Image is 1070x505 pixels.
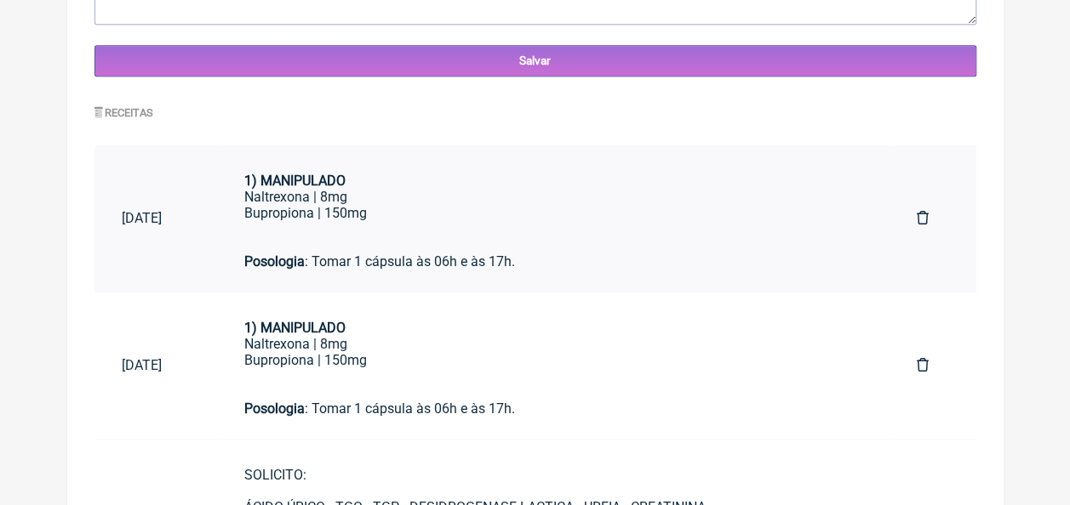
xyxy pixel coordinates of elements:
[244,189,862,205] div: Naltrexona | 8mg
[217,159,890,278] a: 1) MANIPULADONaltrexona | 8mgBupropiona | 150mgPosologia: Tomar 1 cápsula às 06h e às 17h.
[244,237,862,318] div: : Tomar 1 cápsula às 06h e às 17h.
[244,400,305,417] strong: Posologia
[244,205,862,221] div: Bupropiona | 150mg
[94,196,218,240] a: [DATE]
[94,106,154,119] label: Receitas
[244,384,862,465] div: : Tomar 1 cápsula às 06h e às 17h.
[217,306,890,425] a: 1) MANIPULADONaltrexona | 8mgBupropiona | 150mgPosologia: Tomar 1 cápsula às 06h e às 17h.
[94,45,976,77] input: Salvar
[244,336,862,352] div: Naltrexona | 8mg
[244,253,305,270] strong: Posologia
[244,320,346,336] strong: 1) MANIPULADO
[244,173,346,189] strong: 1) MANIPULADO
[244,352,862,368] div: Bupropiona | 150mg
[94,343,218,387] a: [DATE]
